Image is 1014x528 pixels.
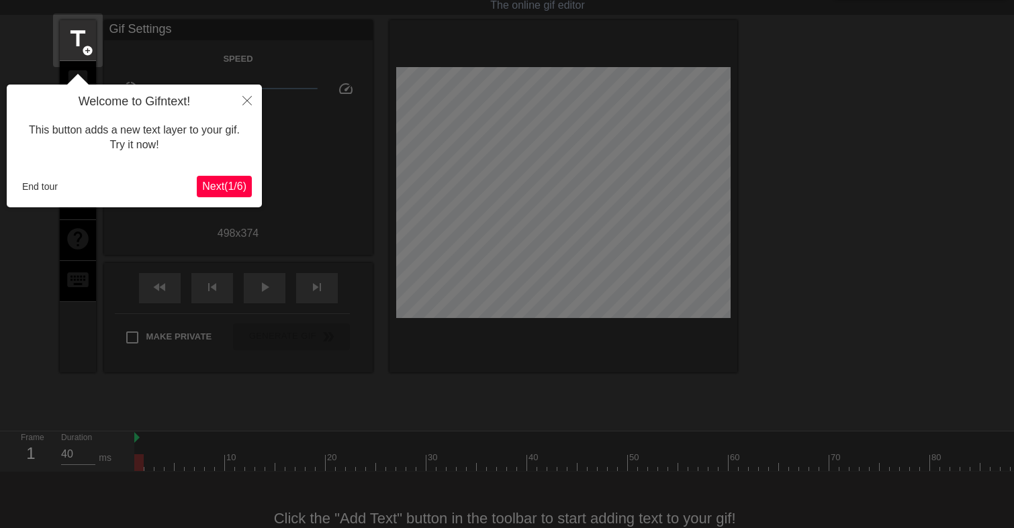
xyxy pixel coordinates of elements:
button: End tour [17,176,63,197]
button: Close [232,85,262,115]
button: Next [197,176,252,197]
span: Next ( 1 / 6 ) [202,180,246,192]
h4: Welcome to Gifntext! [17,95,252,109]
div: This button adds a new text layer to your gif. Try it now! [17,109,252,166]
